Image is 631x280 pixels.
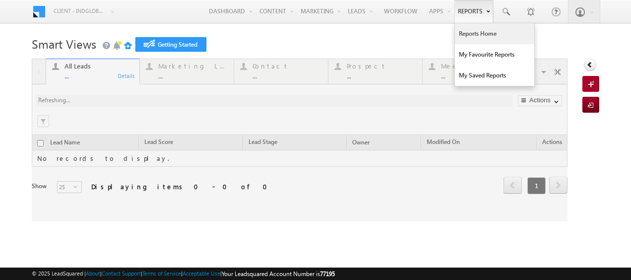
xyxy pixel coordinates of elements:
span: 77195 [320,270,335,278]
a: About [86,270,100,277]
a: My Saved Reports [455,65,534,86]
span: Your Leadsquared Account Number is [222,270,335,278]
span: Smart Views [32,36,96,52]
span: Client - indglobal2 (77195) [54,6,106,16]
span: © 2025 LeadSquared | | | | | [32,269,335,279]
a: Terms of Service [142,270,181,277]
a: Contact Support [102,270,141,277]
a: Reports Home [455,23,534,44]
a: Acceptable Use [183,270,220,277]
a: My Favourite Reports [455,44,534,65]
a: Getting Started [135,37,206,52]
